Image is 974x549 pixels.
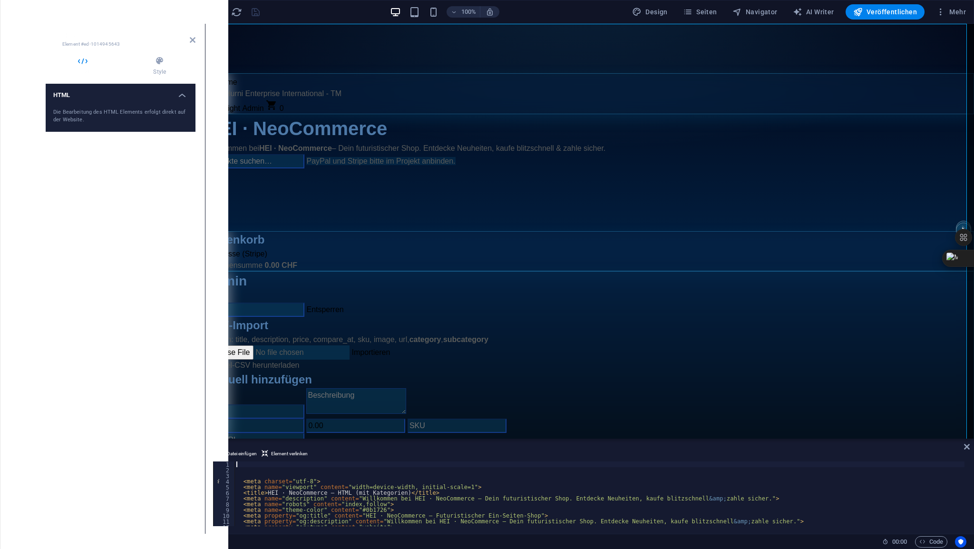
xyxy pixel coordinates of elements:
[62,40,176,49] h3: Element #ed-1014945643
[679,4,721,20] button: Seiten
[46,56,124,76] h4: HTML
[227,448,257,460] span: Datei einfügen
[214,484,235,490] div: 5
[214,524,235,530] div: 12
[231,6,242,18] button: reload
[486,8,494,16] i: Bei Größenänderung Zoomstufe automatisch an das gewählte Gerät anpassen.
[892,536,907,548] span: 00 00
[46,84,195,101] h4: HTML
[915,536,947,548] button: Code
[231,7,242,18] i: Seite neu laden
[628,4,672,20] button: Design
[214,519,235,524] div: 11
[214,479,235,484] div: 4
[215,448,258,460] button: Datei einfügen
[214,490,235,496] div: 6
[202,395,301,409] input: SKU
[632,7,668,17] span: Design
[789,4,838,20] button: AI Writer
[124,56,195,76] h4: Style
[846,4,925,20] button: Veröffentlichen
[793,7,834,17] span: AI Writer
[214,467,235,473] div: 2
[101,395,200,409] input: Durchgestrichener Preis (UVP)
[214,507,235,513] div: 9
[214,501,235,507] div: 8
[260,448,309,460] button: Element verlinken
[729,4,781,20] button: Navigator
[683,7,717,17] span: Seiten
[214,513,235,519] div: 10
[461,6,476,18] h6: 100%
[936,7,966,17] span: Mehr
[899,538,900,545] span: :
[214,496,235,501] div: 7
[214,473,235,479] div: 3
[955,536,966,548] button: Usercentrics
[214,461,235,467] div: 1
[53,108,188,124] div: Die Bearbeitung des HTML Elements erfolgt direkt auf der Website.
[932,4,970,20] button: Mehr
[919,536,943,548] span: Code
[271,448,308,460] span: Element verlinken
[62,31,195,40] h2: HTML
[882,536,907,548] h6: Session-Zeit
[628,4,672,20] div: Design (Strg+Alt+Y)
[732,7,778,17] span: Navigator
[447,6,480,18] button: 100%
[853,7,917,17] span: Veröffentlichen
